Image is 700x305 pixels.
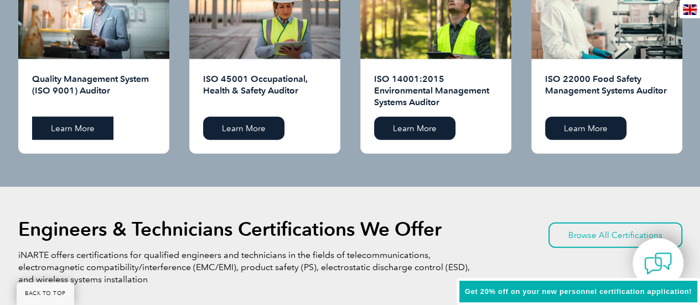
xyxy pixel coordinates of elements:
[18,220,442,238] h2: Engineers & Technicians Certifications We Offer
[548,223,682,248] a: Browse All Certifications
[644,250,672,277] img: contact-chat.png
[683,4,697,15] img: en
[18,249,472,286] p: iNARTE offers certifications for qualified engineers and technicians in the fields of telecommuni...
[203,117,284,140] a: Learn More
[465,287,692,296] span: Get 20% off on your new personnel certification application!
[545,73,668,108] h2: ISO 22000 Food Safety Management Systems Auditor
[374,73,497,108] h2: ISO 14001:2015 Environmental Management Systems Auditor
[32,117,113,140] a: Learn More
[374,117,455,140] a: Learn More
[203,73,326,108] h2: ISO 45001 Occupational, Health & Safety Auditor
[32,73,155,108] h2: Quality Management System (ISO 9001) Auditor
[17,282,74,305] a: BACK TO TOP
[545,117,626,140] a: Learn More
